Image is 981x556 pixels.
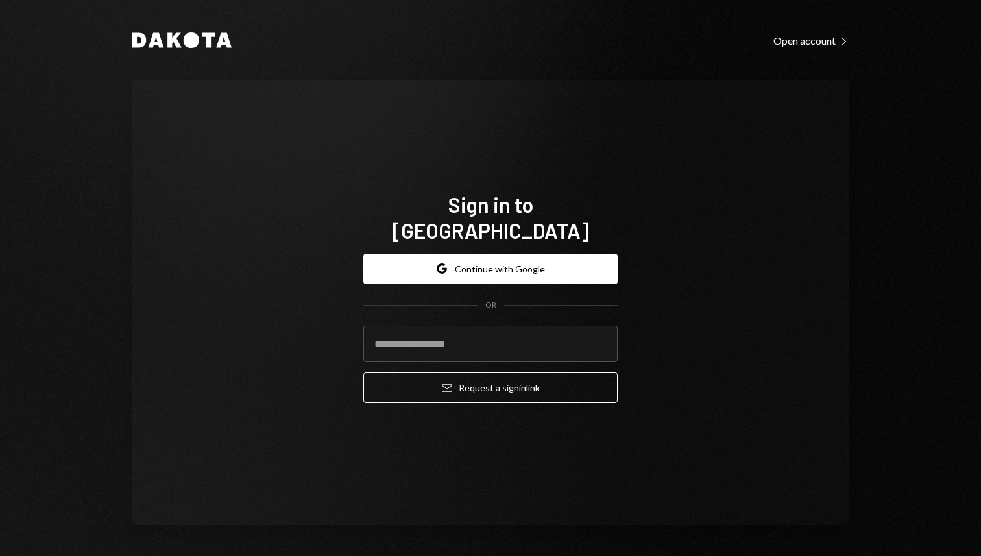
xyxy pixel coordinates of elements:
a: Open account [773,33,849,47]
div: OR [485,300,496,311]
button: Request a signinlink [363,372,618,403]
div: Open account [773,34,849,47]
h1: Sign in to [GEOGRAPHIC_DATA] [363,191,618,243]
button: Continue with Google [363,254,618,284]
